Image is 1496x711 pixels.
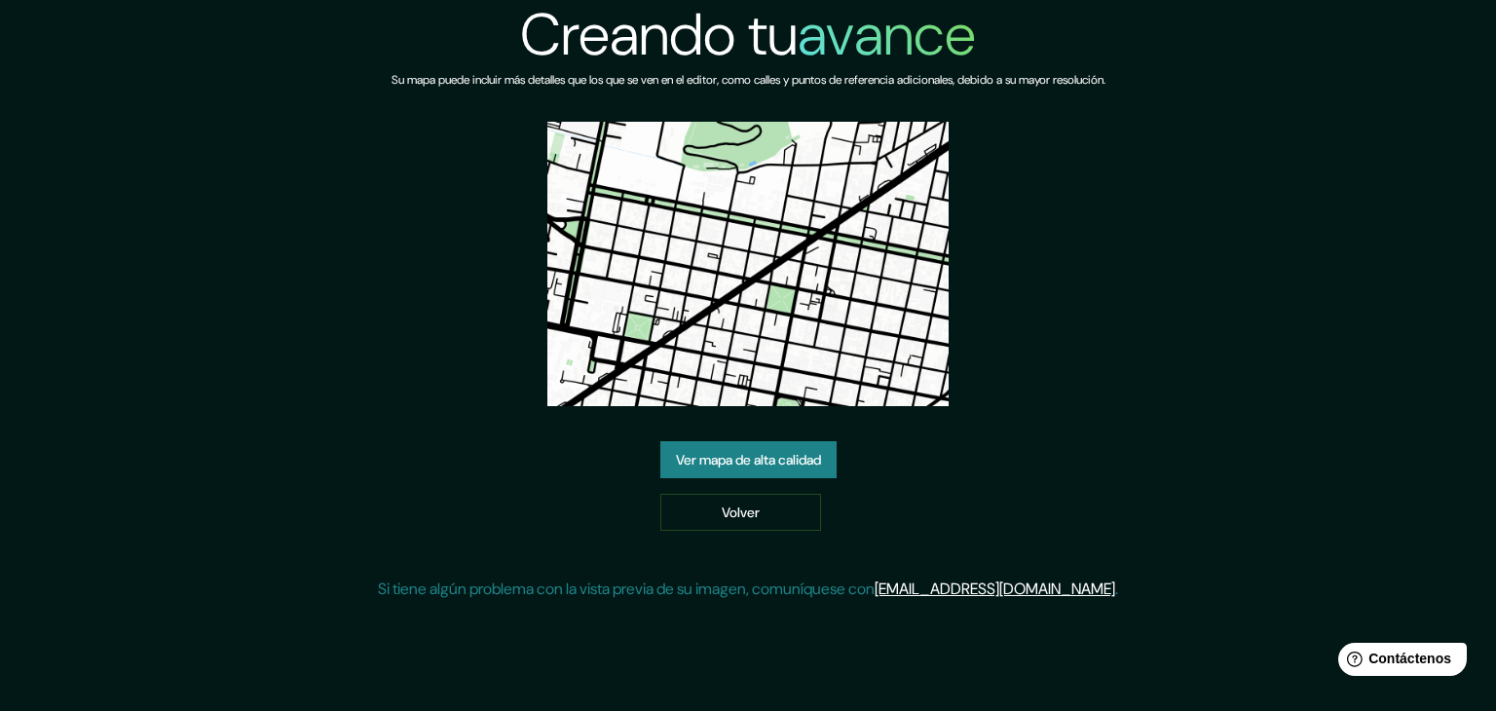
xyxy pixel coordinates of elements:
font: Volver [722,504,760,521]
font: Si tiene algún problema con la vista previa de su imagen, comuníquese con [378,579,875,599]
iframe: Lanzador de widgets de ayuda [1323,635,1475,690]
a: Ver mapa de alta calidad [660,441,837,478]
a: [EMAIL_ADDRESS][DOMAIN_NAME] [875,579,1115,599]
font: Ver mapa de alta calidad [676,451,821,468]
font: Su mapa puede incluir más detalles que los que se ven en el editor, como calles y puntos de refer... [392,72,1105,88]
font: . [1115,579,1118,599]
a: Volver [660,494,821,531]
img: vista previa del mapa creado [547,122,949,406]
